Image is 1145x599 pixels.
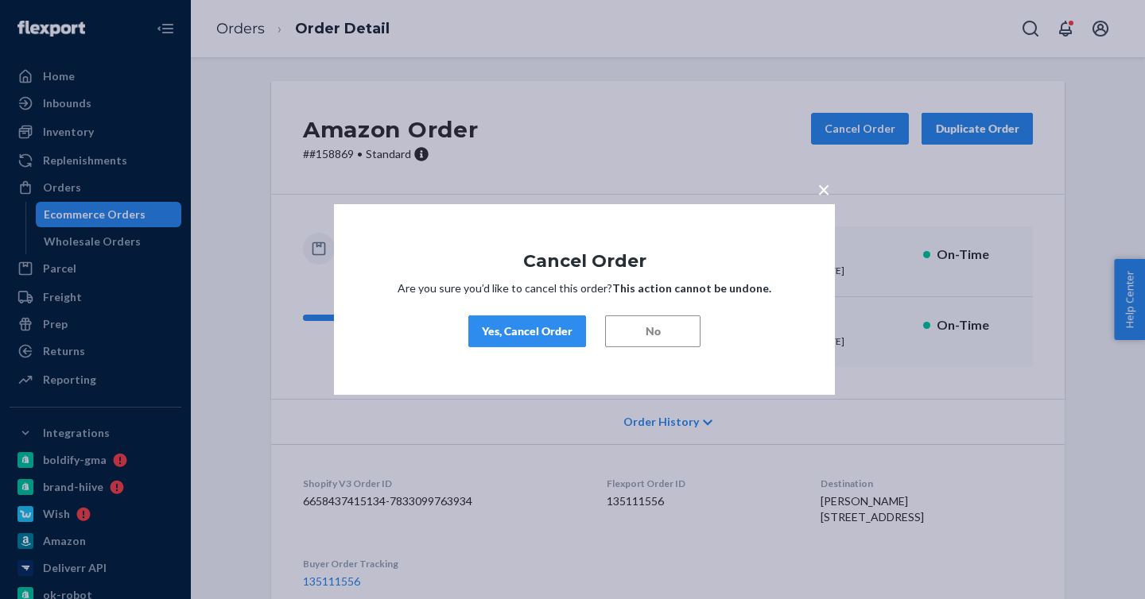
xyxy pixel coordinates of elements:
p: Are you sure you’d like to cancel this order? [382,280,787,296]
span: × [817,176,830,203]
button: No [605,315,701,347]
h1: Cancel Order [382,252,787,271]
strong: This action cannot be undone. [612,281,771,295]
button: Yes, Cancel Order [468,315,586,347]
div: Yes, Cancel Order [482,323,572,339]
